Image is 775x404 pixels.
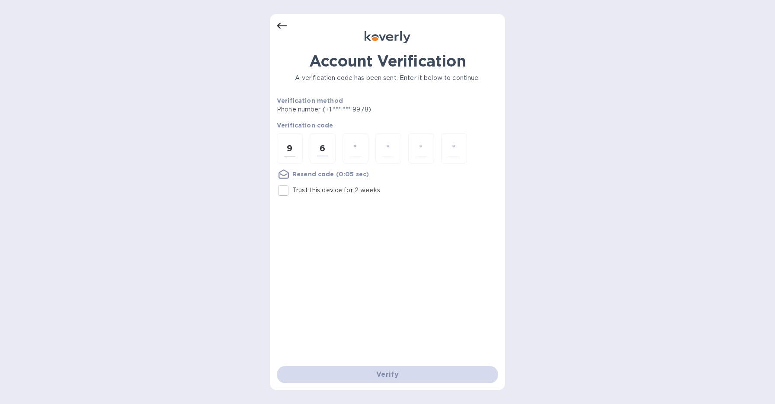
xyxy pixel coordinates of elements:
h1: Account Verification [277,52,498,70]
u: Resend code (0:05 sec) [292,171,369,178]
p: Verification code [277,121,498,130]
p: Trust this device for 2 weeks [292,186,380,195]
p: A verification code has been sent. Enter it below to continue. [277,73,498,83]
p: Phone number (+1 *** *** 9978) [277,105,437,114]
b: Verification method [277,97,343,104]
